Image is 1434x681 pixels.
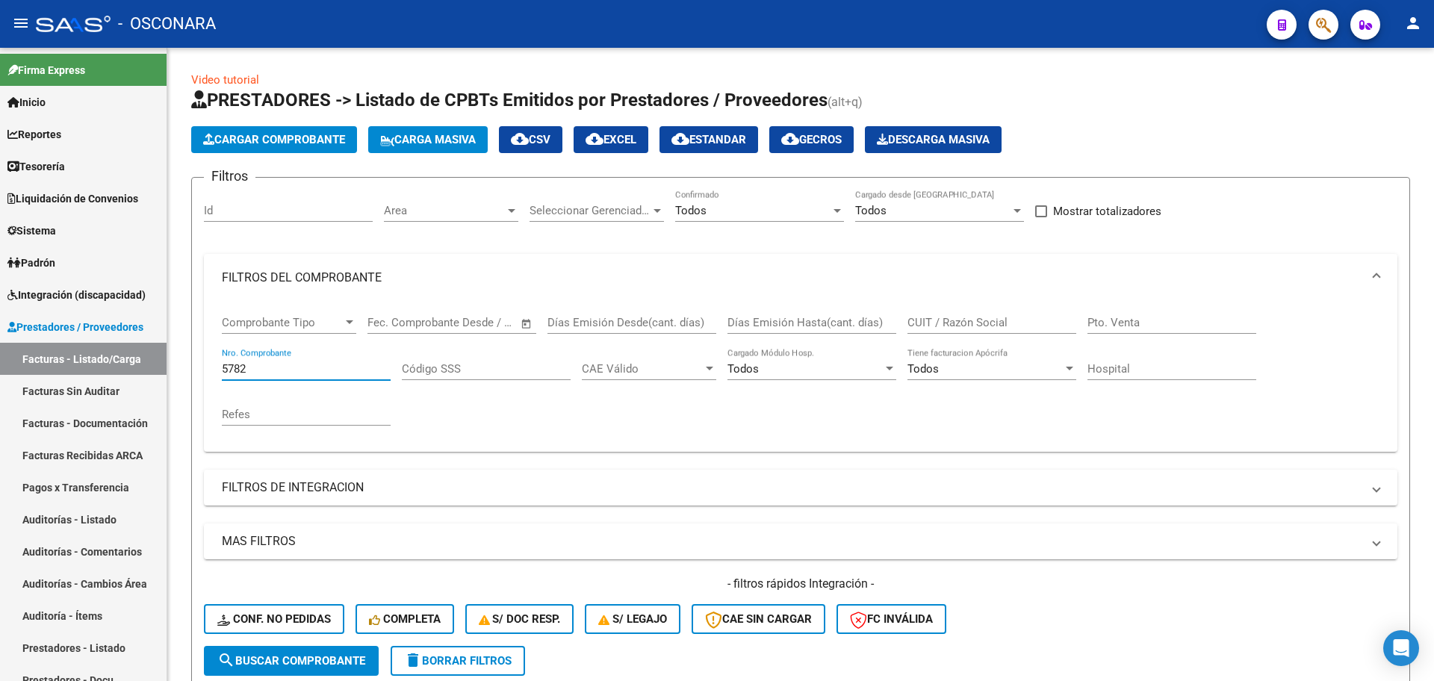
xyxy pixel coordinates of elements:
[204,470,1397,506] mat-expansion-panel-header: FILTROS DE INTEGRACION
[7,319,143,335] span: Prestadores / Proveedores
[203,133,345,146] span: Cargar Comprobante
[692,604,825,634] button: CAE SIN CARGAR
[204,646,379,676] button: Buscar Comprobante
[727,362,759,376] span: Todos
[204,302,1397,452] div: FILTROS DEL COMPROBANTE
[384,204,505,217] span: Area
[1053,202,1161,220] span: Mostrar totalizadores
[191,126,357,153] button: Cargar Comprobante
[671,133,746,146] span: Estandar
[204,523,1397,559] mat-expansion-panel-header: MAS FILTROS
[836,604,946,634] button: FC Inválida
[217,651,235,669] mat-icon: search
[7,126,61,143] span: Reportes
[217,612,331,626] span: Conf. no pedidas
[865,126,1002,153] button: Descarga Masiva
[12,14,30,32] mat-icon: menu
[404,651,422,669] mat-icon: delete
[368,126,488,153] button: Carga Masiva
[217,654,365,668] span: Buscar Comprobante
[369,612,441,626] span: Completa
[1404,14,1422,32] mat-icon: person
[907,362,939,376] span: Todos
[7,255,55,271] span: Padrón
[380,133,476,146] span: Carga Masiva
[850,612,933,626] span: FC Inválida
[404,654,512,668] span: Borrar Filtros
[499,126,562,153] button: CSV
[781,133,842,146] span: Gecros
[465,604,574,634] button: S/ Doc Resp.
[441,316,514,329] input: Fecha fin
[222,270,1362,286] mat-panel-title: FILTROS DEL COMPROBANTE
[204,166,255,187] h3: Filtros
[1383,630,1419,666] div: Open Intercom Messenger
[391,646,525,676] button: Borrar Filtros
[769,126,854,153] button: Gecros
[855,204,887,217] span: Todos
[705,612,812,626] span: CAE SIN CARGAR
[222,533,1362,550] mat-panel-title: MAS FILTROS
[598,612,667,626] span: S/ legajo
[222,479,1362,496] mat-panel-title: FILTROS DE INTEGRACION
[7,62,85,78] span: Firma Express
[7,190,138,207] span: Liquidación de Convenios
[586,133,636,146] span: EXCEL
[7,287,146,303] span: Integración (discapacidad)
[828,95,863,109] span: (alt+q)
[191,90,828,111] span: PRESTADORES -> Listado de CPBTs Emitidos por Prestadores / Proveedores
[356,604,454,634] button: Completa
[877,133,990,146] span: Descarga Masiva
[518,315,536,332] button: Open calendar
[781,130,799,148] mat-icon: cloud_download
[191,73,259,87] a: Video tutorial
[671,130,689,148] mat-icon: cloud_download
[511,133,550,146] span: CSV
[222,316,343,329] span: Comprobante Tipo
[118,7,216,40] span: - OSCONARA
[204,604,344,634] button: Conf. no pedidas
[7,223,56,239] span: Sistema
[479,612,561,626] span: S/ Doc Resp.
[586,130,603,148] mat-icon: cloud_download
[530,204,651,217] span: Seleccionar Gerenciador
[585,604,680,634] button: S/ legajo
[675,204,707,217] span: Todos
[865,126,1002,153] app-download-masive: Descarga masiva de comprobantes (adjuntos)
[659,126,758,153] button: Estandar
[7,94,46,111] span: Inicio
[7,158,65,175] span: Tesorería
[511,130,529,148] mat-icon: cloud_download
[367,316,428,329] input: Fecha inicio
[582,362,703,376] span: CAE Válido
[574,126,648,153] button: EXCEL
[204,576,1397,592] h4: - filtros rápidos Integración -
[204,254,1397,302] mat-expansion-panel-header: FILTROS DEL COMPROBANTE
